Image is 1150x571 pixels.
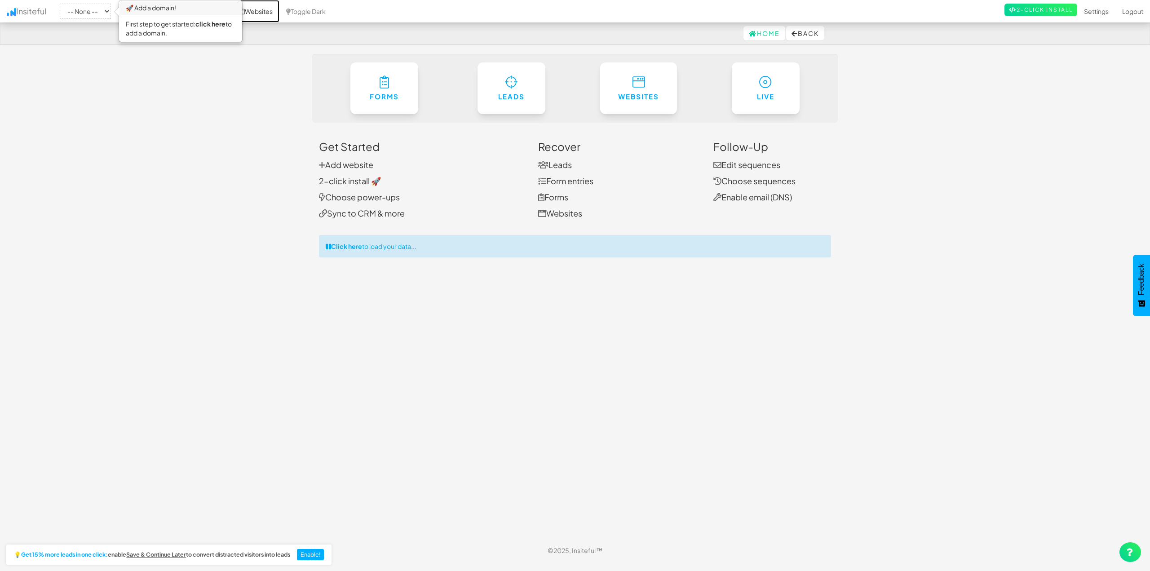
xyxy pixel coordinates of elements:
[600,62,677,114] a: Websites
[368,93,401,101] h6: Forms
[319,208,405,218] a: Sync to CRM & more
[538,192,568,202] a: Forms
[195,20,226,28] a: click here
[319,235,831,257] div: to load your data...
[1004,4,1077,16] a: 2-Click Install
[538,141,700,152] h3: Recover
[732,62,800,114] a: Live
[713,192,792,202] a: Enable email (DNS)
[538,159,572,170] a: Leads
[538,208,582,218] a: Websites
[713,176,796,186] a: Choose sequences
[350,62,419,114] a: Forms
[319,192,400,202] a: Choose power-ups
[538,176,593,186] a: Form entries
[126,552,186,558] a: Save & Continue Later
[750,93,782,101] h6: Live
[495,93,528,101] h6: Leads
[14,552,290,558] h2: 💡 enable to convert distracted visitors into leads
[786,26,824,40] button: Back
[618,93,659,101] h6: Websites
[7,8,16,16] img: icon.png
[1133,255,1150,316] button: Feedback - Show survey
[319,159,373,170] a: Add website
[21,552,108,558] strong: Get 15% more leads in one click:
[331,242,362,250] strong: Click here
[713,159,780,170] a: Edit sequences
[319,141,525,152] h3: Get Started
[478,62,546,114] a: Leads
[126,551,186,558] u: Save & Continue Later
[1137,264,1146,295] span: Feedback
[743,26,785,40] a: Home
[713,141,832,152] h3: Follow-Up
[297,549,324,561] button: Enable!
[119,15,242,41] div: First step to get started: to add a domain.
[119,1,242,15] h3: 🚀 Add a domain!
[319,176,381,186] a: 2-click install 🚀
